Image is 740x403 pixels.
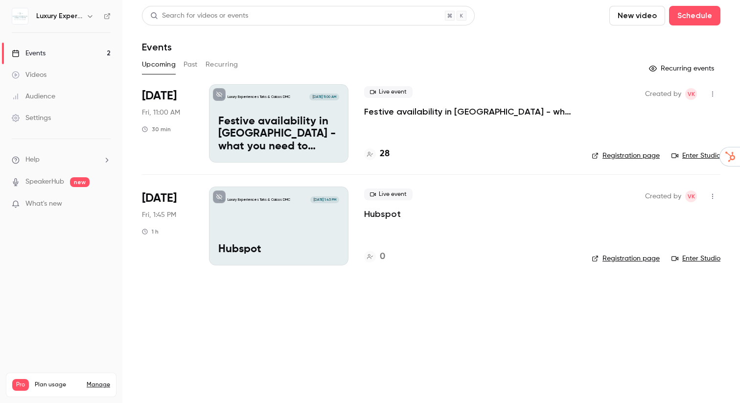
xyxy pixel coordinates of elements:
div: Settings [12,113,51,123]
span: [DATE] [142,88,177,104]
div: Videos [12,70,46,80]
iframe: Noticeable Trigger [99,200,111,209]
div: Events [12,48,46,58]
a: SpeakerHub [25,177,64,187]
a: 0 [364,250,385,263]
button: Recurring [206,57,238,72]
div: Sep 19 Fri, 2:45 PM (America/Toronto) [142,187,193,265]
span: Created by [645,88,681,100]
span: Plan usage [35,381,81,389]
p: Luxury Experiences Turks & Caicos DMC [228,95,290,99]
span: VK [688,190,695,202]
a: Festive availability in Turks & Caicos - what you need to know!Luxury Experiences Turks & Caicos ... [209,84,348,163]
span: VK [688,88,695,100]
a: Manage [87,381,110,389]
span: Created by [645,190,681,202]
div: Sep 19 Fri, 12:00 PM (America/Grand Turk) [142,84,193,163]
h6: Luxury Experiences Turks & Caicos DMC [36,11,82,21]
img: Luxury Experiences Turks & Caicos DMC [12,8,28,24]
span: Fri, 1:45 PM [142,210,176,220]
a: Enter Studio [671,151,720,161]
span: Pro [12,379,29,391]
p: Hubspot [218,243,339,256]
a: Hubspot Luxury Experiences Turks & Caicos DMC[DATE] 1:45 PMHubspot [209,187,348,265]
button: Recurring events [645,61,720,76]
button: Past [184,57,198,72]
div: 30 min [142,125,171,133]
div: Audience [12,92,55,101]
a: Enter Studio [671,254,720,263]
span: Val Kalliecharan [685,190,697,202]
span: [DATE] 11:00 AM [309,94,339,100]
h4: 0 [380,250,385,263]
span: Help [25,155,40,165]
span: Val Kalliecharan [685,88,697,100]
span: Fri, 11:00 AM [142,108,180,118]
span: [DATE] 1:45 PM [310,196,339,203]
button: Upcoming [142,57,176,72]
span: Live event [364,86,413,98]
span: [DATE] [142,190,177,206]
a: Registration page [592,254,660,263]
button: New video [609,6,665,25]
a: 28 [364,147,390,161]
h1: Events [142,41,172,53]
p: Festive availability in [GEOGRAPHIC_DATA] - what you need to know! [218,116,339,153]
a: Hubspot [364,208,401,220]
span: Live event [364,189,413,200]
span: What's new [25,199,62,209]
div: Search for videos or events [150,11,248,21]
span: new [70,177,90,187]
a: Registration page [592,151,660,161]
a: Festive availability in [GEOGRAPHIC_DATA] - what you need to know! [364,106,576,118]
p: Luxury Experiences Turks & Caicos DMC [228,197,290,202]
button: Schedule [669,6,720,25]
h4: 28 [380,147,390,161]
div: 1 h [142,228,159,236]
li: help-dropdown-opener [12,155,111,165]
